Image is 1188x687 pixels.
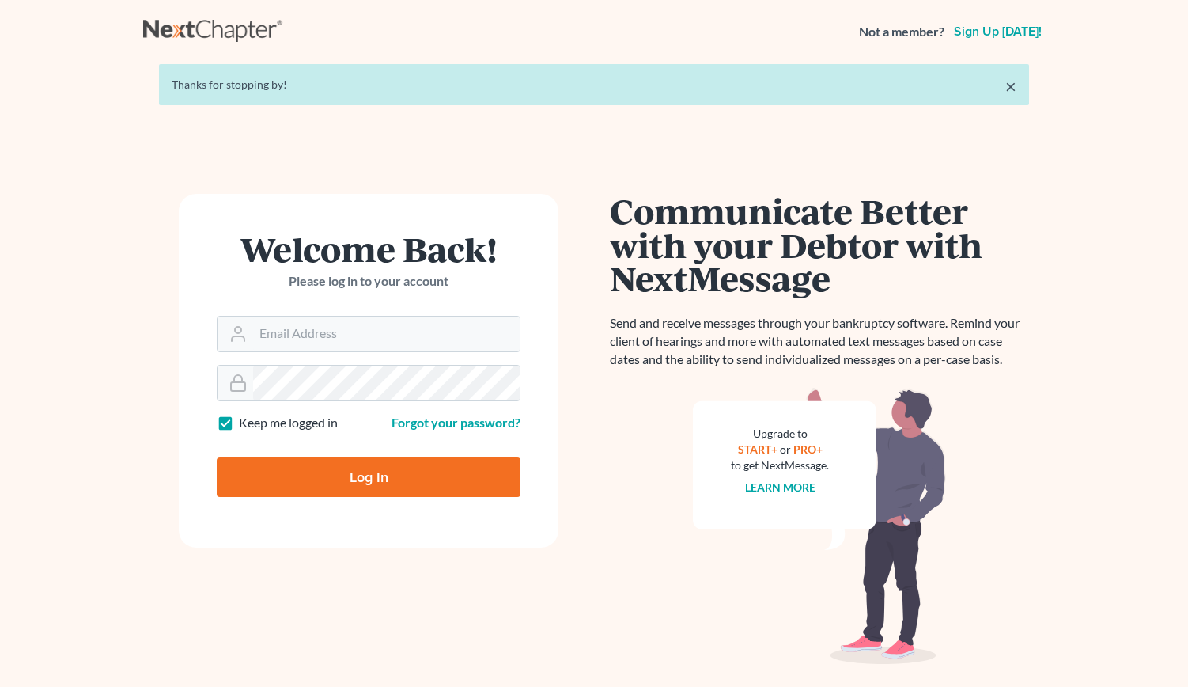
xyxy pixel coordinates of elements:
img: nextmessage_bg-59042aed3d76b12b5cd301f8e5b87938c9018125f34e5fa2b7a6b67550977c72.svg [693,388,946,665]
h1: Communicate Better with your Debtor with NextMessage [610,194,1029,295]
input: Email Address [253,317,520,351]
span: or [780,442,791,456]
p: Please log in to your account [217,272,520,290]
a: Sign up [DATE]! [951,25,1045,38]
a: START+ [738,442,777,456]
a: PRO+ [793,442,823,456]
strong: Not a member? [859,23,944,41]
a: × [1005,77,1016,96]
div: Upgrade to [731,426,829,442]
input: Log In [217,457,520,497]
div: to get NextMessage. [731,457,829,473]
h1: Welcome Back! [217,232,520,266]
p: Send and receive messages through your bankruptcy software. Remind your client of hearings and mo... [610,314,1029,369]
a: Learn more [745,480,815,494]
div: Thanks for stopping by! [172,77,1016,93]
a: Forgot your password? [392,415,520,430]
label: Keep me logged in [239,414,338,432]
